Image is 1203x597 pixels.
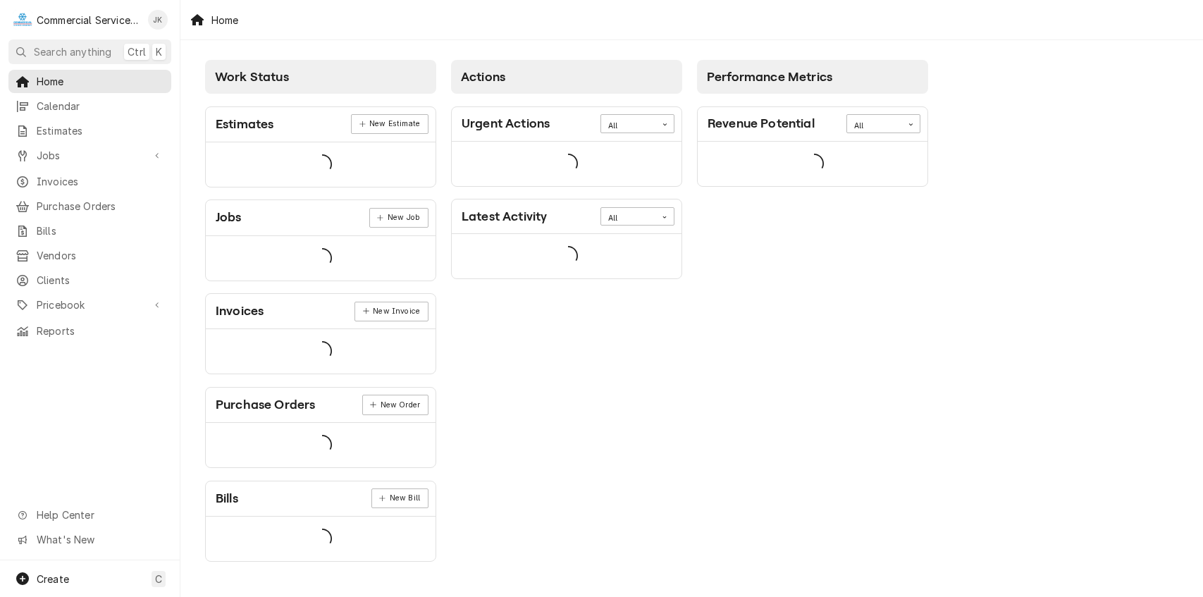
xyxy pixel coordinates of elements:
a: New Estimate [351,114,428,134]
a: New Bill [371,488,428,508]
div: Card Column: Work Status [198,53,444,570]
div: Card Data [206,329,436,374]
div: JK [148,10,168,30]
div: Card Column Header [451,60,682,94]
a: Go to Help Center [8,503,171,527]
div: Card Data [452,234,681,278]
span: Loading... [558,149,578,178]
div: Commercial Service Co.'s Avatar [13,10,32,30]
div: Card Header [206,200,436,235]
div: Card: Revenue Potential [697,106,928,187]
div: All [854,121,895,132]
span: Loading... [312,149,332,179]
a: Go to Pricebook [8,293,171,316]
span: Loading... [558,242,578,271]
span: Purchase Orders [37,199,164,214]
div: Card: Latest Activity [451,199,682,279]
a: Reports [8,319,171,343]
span: Help Center [37,507,163,522]
div: Card Header [452,199,681,234]
span: Actions [461,70,505,84]
div: Card Title [216,208,242,227]
a: Vendors [8,244,171,267]
div: Card Data [206,423,436,467]
a: Go to What's New [8,528,171,551]
div: Card Data Filter Control [600,114,674,133]
div: Card Header [206,481,436,517]
div: Dashboard [180,40,1203,586]
span: Clients [37,273,164,288]
div: All [608,213,649,224]
div: Card Data [698,142,927,186]
div: Card Title [216,489,238,508]
span: Loading... [312,524,332,553]
a: Clients [8,269,171,292]
div: All [608,121,649,132]
div: Card Link Button [369,208,428,228]
span: Create [37,573,69,585]
button: Search anythingCtrlK [8,39,171,64]
span: Jobs [37,148,143,163]
span: Loading... [804,149,824,178]
div: Card Column Content [697,94,928,242]
div: Card Title [216,302,264,321]
span: Loading... [312,431,332,460]
div: Card Header [698,107,927,142]
div: Card: Invoices [205,293,436,374]
span: Estimates [37,123,164,138]
div: Card Data [206,236,436,281]
div: Card Header [206,107,436,142]
div: John Key's Avatar [148,10,168,30]
div: Card Link Button [371,488,428,508]
div: Card Column: Actions [444,53,690,570]
div: Card Column Header [697,60,928,94]
span: Vendors [37,248,164,263]
a: Home [8,70,171,93]
span: C [155,572,162,586]
span: Reports [37,324,164,338]
div: Card Title [216,395,315,414]
div: Card Column: Performance Metrics [690,53,936,570]
div: Card: Jobs [205,199,436,281]
div: Card Header [206,294,436,329]
div: Commercial Service Co. [37,13,140,27]
span: Calendar [37,99,164,113]
div: Card: Bills [205,481,436,562]
span: Ctrl [128,44,146,59]
a: Calendar [8,94,171,118]
div: C [13,10,32,30]
a: New Invoice [354,302,428,321]
div: Card Title [216,115,273,134]
div: Card Column Header [205,60,436,94]
div: Card Link Button [354,302,428,321]
div: Card Data [452,142,681,186]
div: Card: Urgent Actions [451,106,682,187]
span: Search anything [34,44,111,59]
a: Invoices [8,170,171,193]
div: Card Data [206,142,436,187]
span: Home [37,74,164,89]
div: Card: Estimates [205,106,436,187]
a: Purchase Orders [8,195,171,218]
div: Card: Purchase Orders [205,387,436,468]
div: Card Title [462,207,547,226]
a: New Job [369,208,428,228]
div: Card Header [452,107,681,142]
div: Card Data Filter Control [600,207,674,226]
a: Estimates [8,119,171,142]
a: Go to Jobs [8,144,171,167]
span: Loading... [312,337,332,367]
span: Loading... [312,243,332,273]
span: Pricebook [37,297,143,312]
div: Card Link Button [362,395,428,414]
span: K [156,44,162,59]
span: What's New [37,532,163,547]
a: Bills [8,219,171,242]
div: Card Data [206,517,436,561]
span: Work Status [215,70,289,84]
div: Card Data Filter Control [846,114,920,133]
span: Performance Metrics [707,70,832,84]
span: Invoices [37,174,164,189]
div: Card Link Button [351,114,428,134]
span: Bills [37,223,164,238]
